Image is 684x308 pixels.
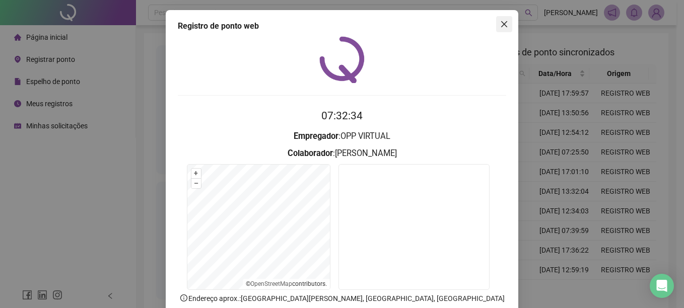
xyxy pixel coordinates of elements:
[500,20,508,28] span: close
[191,179,201,188] button: –
[288,148,333,158] strong: Colaborador
[178,20,506,32] div: Registro de ponto web
[250,280,292,287] a: OpenStreetMap
[496,16,512,32] button: Close
[178,130,506,143] h3: : OPP VIRTUAL
[191,169,201,178] button: +
[178,147,506,160] h3: : [PERSON_NAME]
[319,36,365,83] img: QRPoint
[246,280,327,287] li: © contributors.
[178,293,506,304] p: Endereço aprox. : [GEOGRAPHIC_DATA][PERSON_NAME], [GEOGRAPHIC_DATA], [GEOGRAPHIC_DATA]
[321,110,363,122] time: 07:32:34
[179,293,188,302] span: info-circle
[294,131,338,141] strong: Empregador
[650,274,674,298] div: Open Intercom Messenger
